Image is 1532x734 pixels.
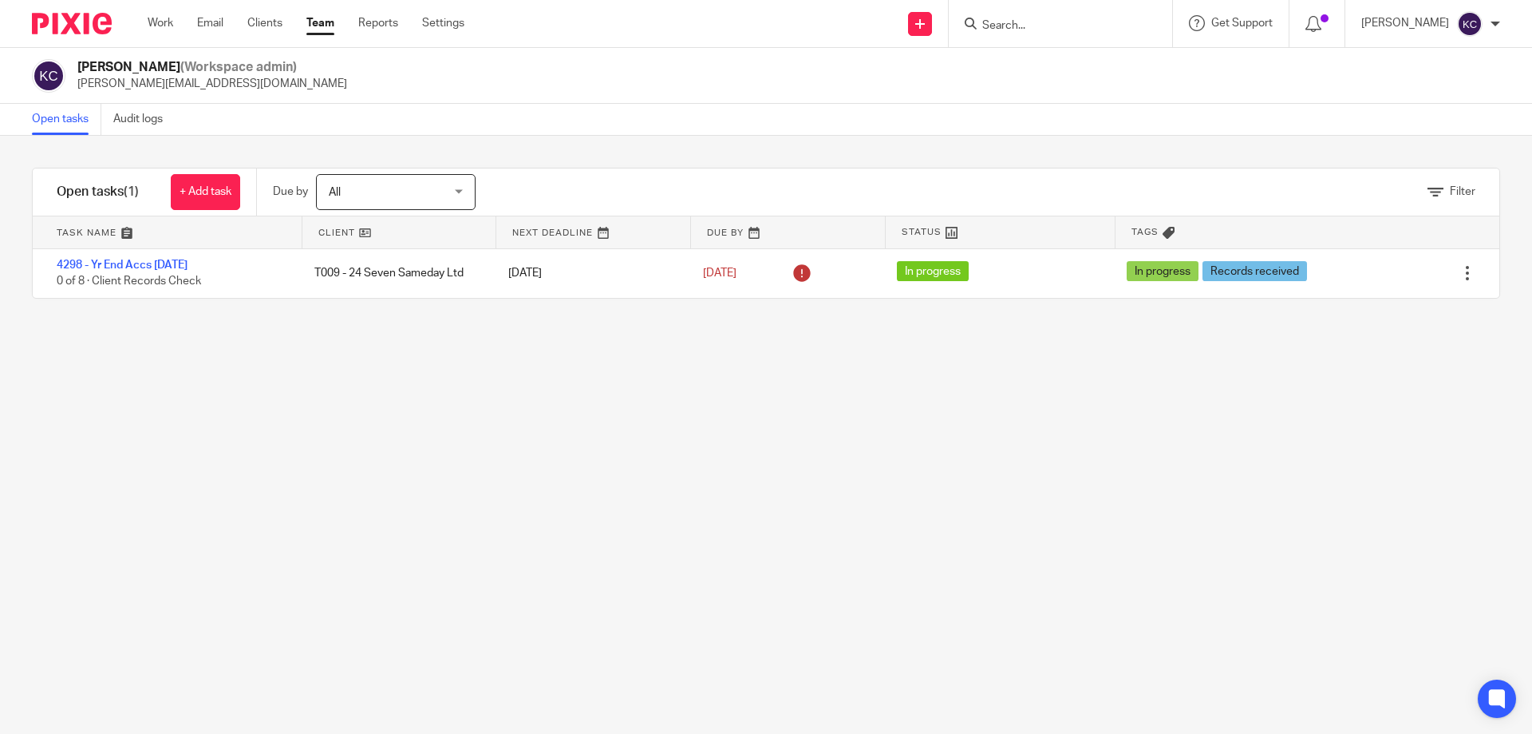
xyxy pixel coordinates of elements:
[32,13,112,34] img: Pixie
[1131,225,1159,239] span: Tags
[77,59,347,76] h2: [PERSON_NAME]
[897,261,969,281] span: In progress
[492,257,686,289] div: [DATE]
[148,15,173,31] a: Work
[1127,261,1198,281] span: In progress
[171,174,240,210] a: + Add task
[1450,186,1475,197] span: Filter
[1457,11,1483,37] img: svg%3E
[197,15,223,31] a: Email
[77,76,347,92] p: [PERSON_NAME][EMAIL_ADDRESS][DOMAIN_NAME]
[902,225,942,239] span: Status
[703,268,736,279] span: [DATE]
[329,187,341,198] span: All
[57,184,139,200] h1: Open tasks
[124,185,139,198] span: (1)
[981,19,1124,34] input: Search
[1211,18,1273,29] span: Get Support
[273,184,308,200] p: Due by
[32,104,101,135] a: Open tasks
[57,260,188,271] a: 4298 - Yr End Accs [DATE]
[57,276,201,288] span: 0 of 8 · Client Records Check
[422,15,464,31] a: Settings
[32,59,65,93] img: svg%3E
[298,257,492,289] div: T009 - 24 Seven Sameday Ltd
[113,104,175,135] a: Audit logs
[358,15,398,31] a: Reports
[247,15,282,31] a: Clients
[1361,15,1449,31] p: [PERSON_NAME]
[306,15,334,31] a: Team
[1202,261,1307,281] span: Records received
[180,61,297,73] span: (Workspace admin)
